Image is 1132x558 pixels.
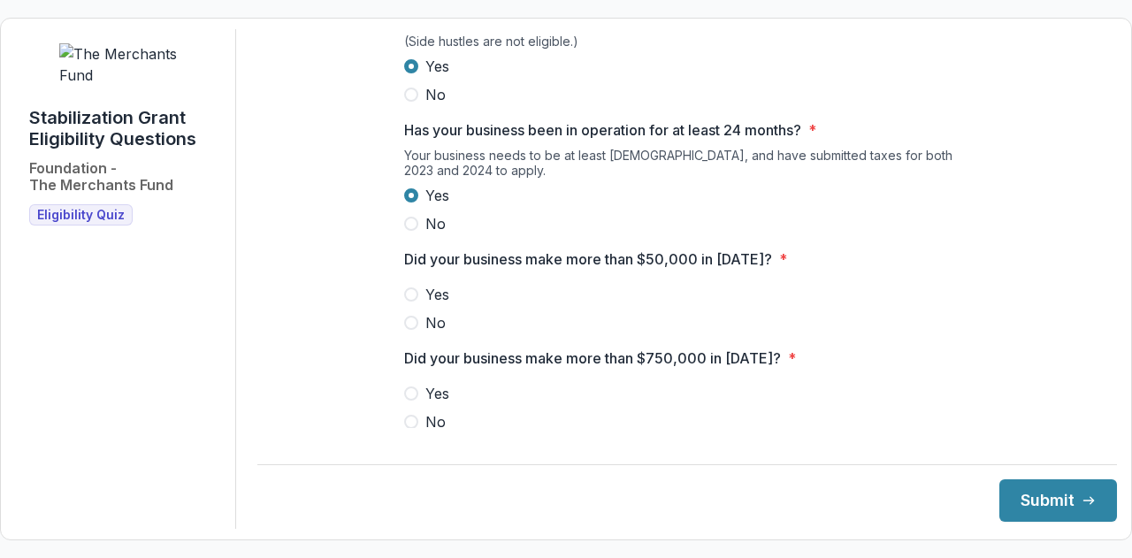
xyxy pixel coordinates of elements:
h2: Foundation - The Merchants Fund [29,160,173,194]
span: No [425,84,446,105]
h1: Stabilization Grant Eligibility Questions [29,107,221,149]
span: No [425,411,446,432]
div: (Side hustles are not eligible.) [404,34,970,56]
img: The Merchants Fund [59,43,192,86]
span: No [425,213,446,234]
span: Yes [425,383,449,404]
button: Submit [999,479,1117,522]
p: Did your business make more than $750,000 in [DATE]? [404,348,781,369]
span: Yes [425,185,449,206]
div: Your business needs to be at least [DEMOGRAPHIC_DATA], and have submitted taxes for both 2023 and... [404,148,970,185]
span: No [425,312,446,333]
span: Yes [425,284,449,305]
span: Yes [425,56,449,77]
p: Has your business been in operation for at least 24 months? [404,119,801,141]
p: Did your business make more than $50,000 in [DATE]? [404,248,772,270]
span: Eligibility Quiz [37,208,125,223]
